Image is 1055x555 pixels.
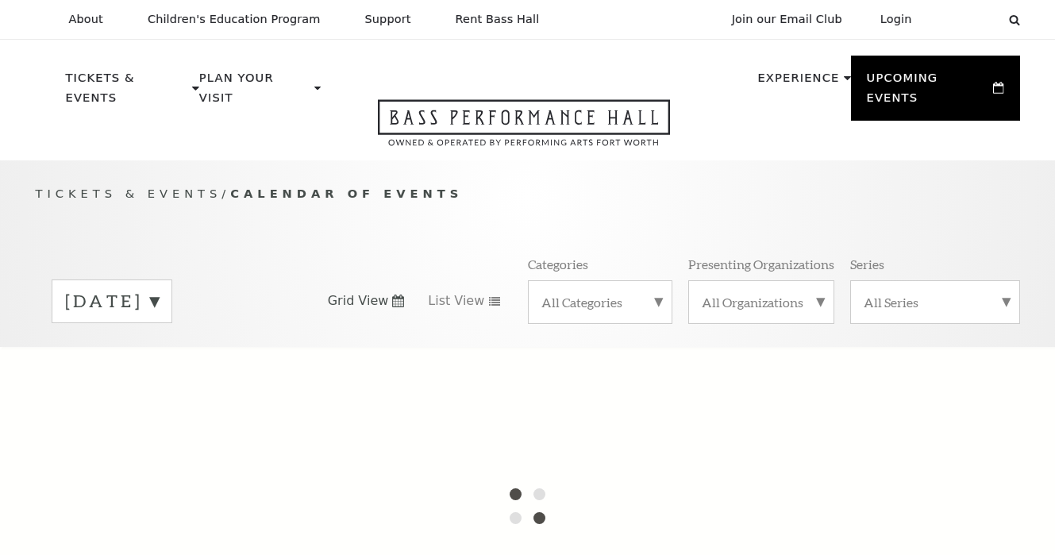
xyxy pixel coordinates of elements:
[365,13,411,26] p: Support
[148,13,321,26] p: Children's Education Program
[69,13,103,26] p: About
[230,187,463,200] span: Calendar of Events
[541,294,659,310] label: All Categories
[36,187,222,200] span: Tickets & Events
[456,13,540,26] p: Rent Bass Hall
[199,68,310,117] p: Plan Your Visit
[528,256,588,272] p: Categories
[428,292,484,310] span: List View
[864,294,1007,310] label: All Series
[328,292,389,310] span: Grid View
[65,289,159,314] label: [DATE]
[938,12,994,27] select: Select:
[702,294,821,310] label: All Organizations
[757,68,839,97] p: Experience
[850,256,884,272] p: Series
[688,256,834,272] p: Presenting Organizations
[66,68,189,117] p: Tickets & Events
[867,68,990,117] p: Upcoming Events
[36,184,1020,204] p: /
